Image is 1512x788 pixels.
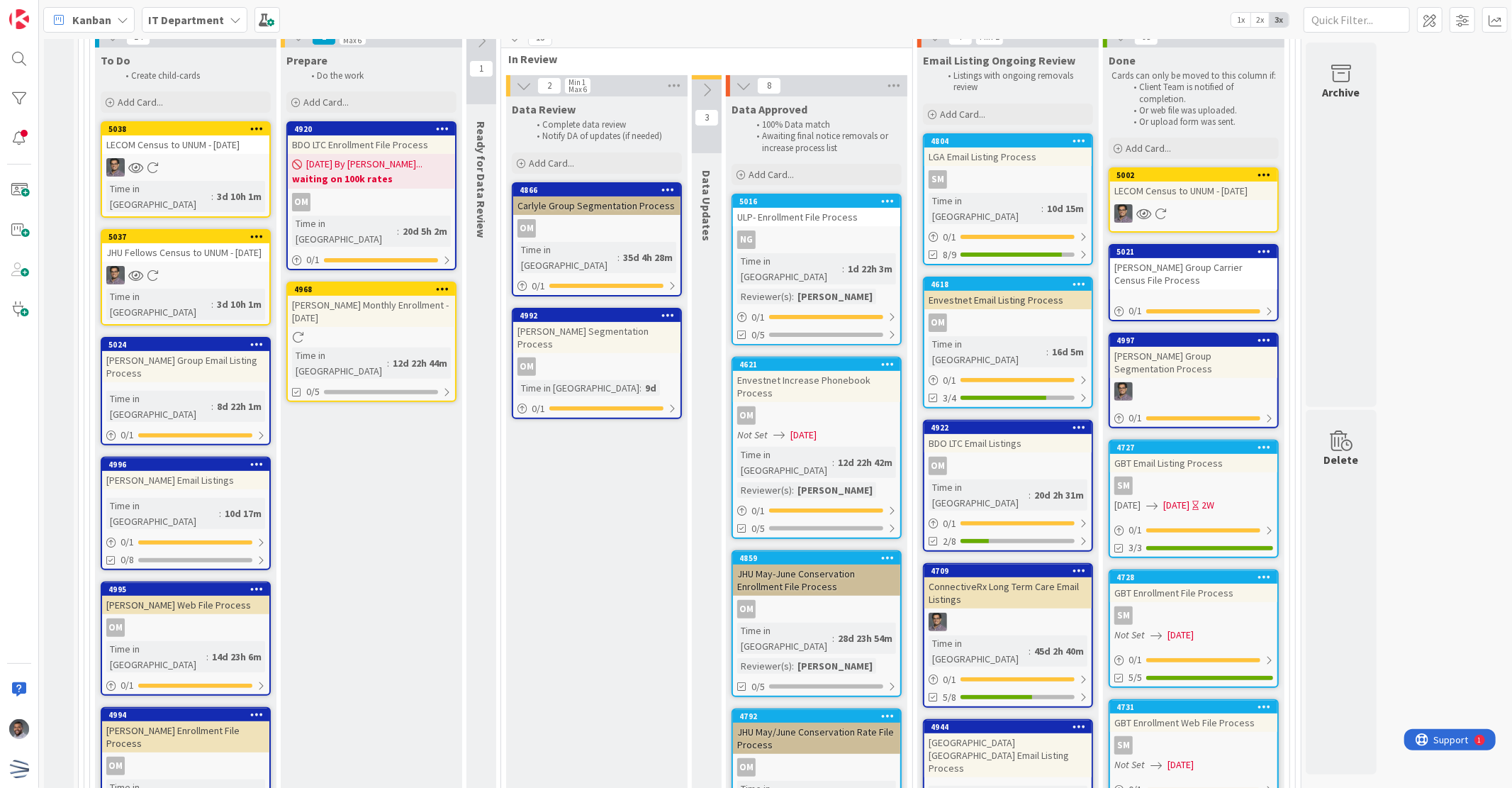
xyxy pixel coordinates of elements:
[1114,758,1145,771] i: Not Set
[924,135,1092,148] div: 4804
[733,552,900,565] div: 4859
[733,502,900,520] div: 0/1
[9,9,29,29] img: Visit kanbanzone.com
[931,722,1092,732] div: 4944
[286,53,327,67] span: Prepare
[517,242,617,273] div: Time in [GEOGRAPHIC_DATA]
[737,231,756,249] div: NG
[102,338,269,351] div: 5024
[513,322,681,353] div: [PERSON_NAME] Segmentation Process
[737,658,792,674] div: Reviewer(s)
[923,563,1093,708] a: 4709ConnectiveRx Long Term Care Email ListingsCSTime in [GEOGRAPHIC_DATA]:45d 2h 40m0/15/8
[732,357,902,539] a: 4621Envestnet Increase Phonebook ProcessOMNot Set[DATE]Time in [GEOGRAPHIC_DATA]:12d 22h 42mRevie...
[1110,258,1277,289] div: [PERSON_NAME] Group Carrier Census File Process
[1110,347,1277,378] div: [PERSON_NAME] Group Segmentation Process
[751,310,765,325] span: 0 / 1
[102,158,269,177] div: CS
[790,428,817,443] span: [DATE]
[792,289,794,304] span: :
[924,434,1092,453] div: BDO LTC Email Listings
[1231,13,1250,27] span: 1x
[221,506,265,521] div: 10d 17m
[1109,440,1279,558] a: 4727GBT Email Listing ProcessSM[DATE][DATE]2W0/13/3
[101,337,271,445] a: 5024[PERSON_NAME] Group Email Listing ProcessTime in [GEOGRAPHIC_DATA]:8d 22h 1m0/1
[1109,333,1279,428] a: 4997[PERSON_NAME] Group Segmentation ProcessCS0/1
[931,279,1092,289] div: 4618
[513,196,681,215] div: Carlyle Group Segmentation Process
[101,229,271,326] a: 5037JHU Fellows Census to UNUM - [DATE]CSTime in [GEOGRAPHIC_DATA]:3d 10h 1m
[733,552,900,596] div: 4859JHU May-June Conservation Enrollment File Process
[102,338,269,382] div: 5024[PERSON_NAME] Group Email Listing Process
[751,679,765,694] span: 0/5
[924,421,1092,453] div: 4922BDO LTC Email Listings
[211,296,213,312] span: :
[931,566,1092,576] div: 4709
[737,428,768,441] i: Not Set
[520,311,681,321] div: 4992
[940,108,985,121] span: Add Card...
[1109,167,1279,233] a: 5002LECOM Census to UNUM - [DATE]CS
[292,172,451,186] b: waiting on 100k rates
[513,309,681,322] div: 4992
[1110,245,1277,258] div: 5021
[794,658,876,674] div: [PERSON_NAME]
[102,123,269,135] div: 5038
[642,380,660,396] div: 9d
[102,471,269,489] div: [PERSON_NAME] Email Listings
[1110,571,1277,602] div: 4728GBT Enrollment File Process
[517,357,536,376] div: OM
[943,690,956,705] span: 5/8
[1043,201,1087,216] div: 10d 15m
[943,672,956,687] span: 0 / 1
[292,193,310,211] div: OM
[929,457,947,475] div: OM
[1114,477,1133,495] div: SM
[1114,498,1141,513] span: [DATE]
[106,391,211,422] div: Time in [GEOGRAPHIC_DATA]
[102,596,269,614] div: [PERSON_NAME] Web File Process
[102,458,269,471] div: 4996
[1126,142,1171,155] span: Add Card...
[737,447,832,478] div: Time in [GEOGRAPHIC_DATA]
[617,250,620,265] span: :
[924,721,1092,777] div: 4944[GEOGRAPHIC_DATA] [GEOGRAPHIC_DATA] Email Listing Process
[733,358,900,371] div: 4621
[1110,169,1277,200] div: 5002LECOM Census to UNUM - [DATE]
[9,719,29,739] img: FS
[751,504,765,518] span: 0 / 1
[108,124,269,134] div: 5038
[102,231,269,243] div: 5037
[1110,701,1277,732] div: 4731GBT Enrollment Web File Process
[732,194,902,345] a: 5016ULP- Enrollment File ProcessNGTime in [GEOGRAPHIC_DATA]:1d 22h 3mReviewer(s):[PERSON_NAME]0/10/5
[1116,443,1277,453] div: 4727
[733,195,900,208] div: 5016
[1110,204,1277,223] div: CS
[512,308,682,419] a: 4992[PERSON_NAME] Segmentation ProcessOMTime in [GEOGRAPHIC_DATA]:9d0/1
[1114,204,1133,223] img: CS
[1129,523,1142,538] span: 0 / 1
[121,428,134,443] span: 0 / 1
[102,243,269,262] div: JHU Fellows Census to UNUM - [DATE]
[794,482,876,498] div: [PERSON_NAME]
[1116,335,1277,345] div: 4997
[102,757,269,775] div: OM
[924,613,1092,631] div: CS
[832,455,834,470] span: :
[1110,477,1277,495] div: SM
[1116,702,1277,712] div: 4731
[931,136,1092,146] div: 4804
[102,709,269,753] div: 4994[PERSON_NAME] Enrollment File Process
[1110,441,1277,472] div: 4727GBT Email Listing Process
[924,733,1092,777] div: [GEOGRAPHIC_DATA] [GEOGRAPHIC_DATA] Email Listing Process
[1116,247,1277,257] div: 5021
[733,723,900,754] div: JHU May/June Conservation Rate File Process
[943,373,956,388] span: 0 / 1
[733,758,900,777] div: OM
[1110,334,1277,378] div: 4997[PERSON_NAME] Group Segmentation Process
[288,296,455,327] div: [PERSON_NAME] Monthly Enrollment - [DATE]
[792,482,794,498] span: :
[108,710,269,720] div: 4994
[1129,411,1142,426] span: 0 / 1
[288,123,455,154] div: 4920BDO LTC Enrollment File Process
[286,282,457,402] a: 4968[PERSON_NAME] Monthly Enrollment - [DATE]Time in [GEOGRAPHIC_DATA]:12d 22h 44m0/5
